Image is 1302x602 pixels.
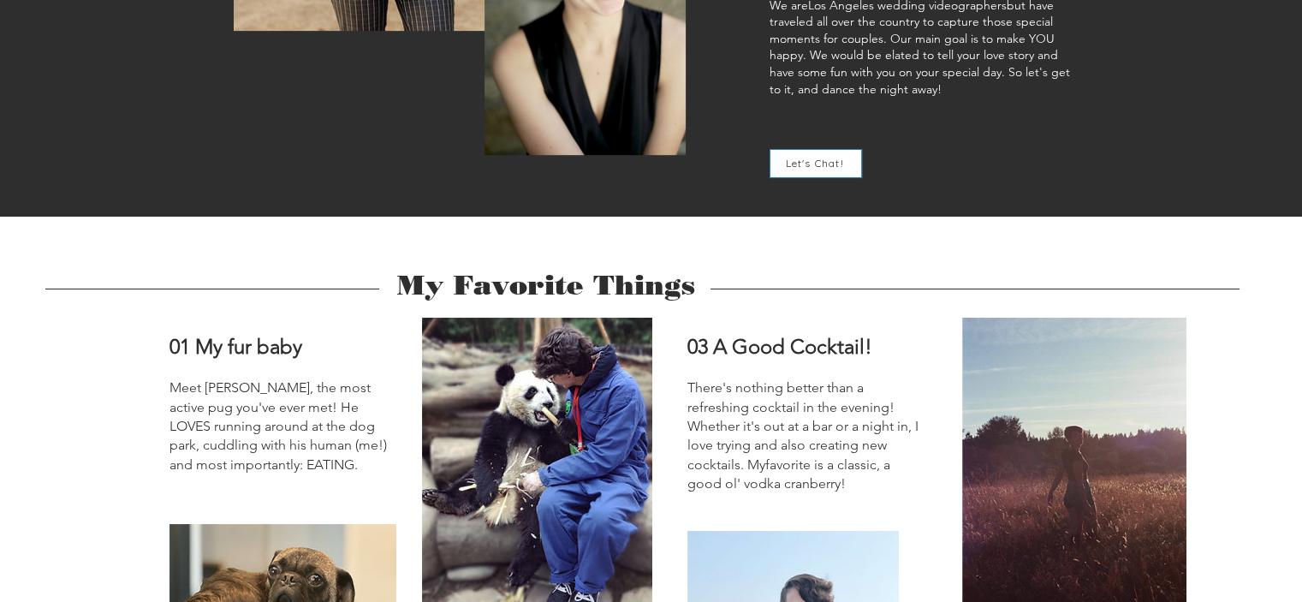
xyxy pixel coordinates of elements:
[687,334,872,359] span: 03 A Good Cocktail!
[397,268,695,301] span: My Favorite Things
[785,157,843,170] span: Let's Chat!
[687,379,919,473] span: There's nothing better than a refreshing cocktail in the evening! Whether it's out at a bar or a ...
[169,379,387,473] span: Meet [PERSON_NAME], the most active pug you've ever met! He LOVES running around at the dog park,...
[169,334,302,359] span: 01 My fur baby
[687,456,890,492] span: favorite is a classic, a good ol' vodka cranberry!
[770,149,862,178] a: Let's Chat!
